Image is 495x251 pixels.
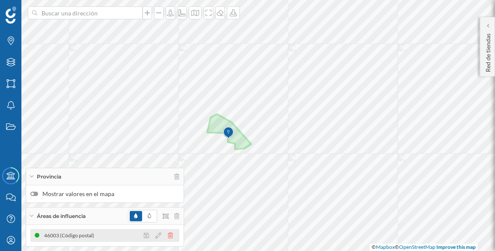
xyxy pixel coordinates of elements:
span: Soporte [17,6,48,14]
img: Geoblink Logo [6,6,16,24]
span: Provincia [37,173,61,181]
a: Mapbox [376,244,395,250]
img: Marker [223,124,234,142]
div: 46003 (Código postal) [44,231,98,240]
a: OpenStreetMap [399,244,435,250]
div: © © [370,244,478,251]
label: Mostrar valores en el mapa [30,190,179,198]
span: Áreas de influencia [37,212,86,220]
a: Improve this map [436,244,476,250]
p: Red de tiendas [484,30,492,72]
